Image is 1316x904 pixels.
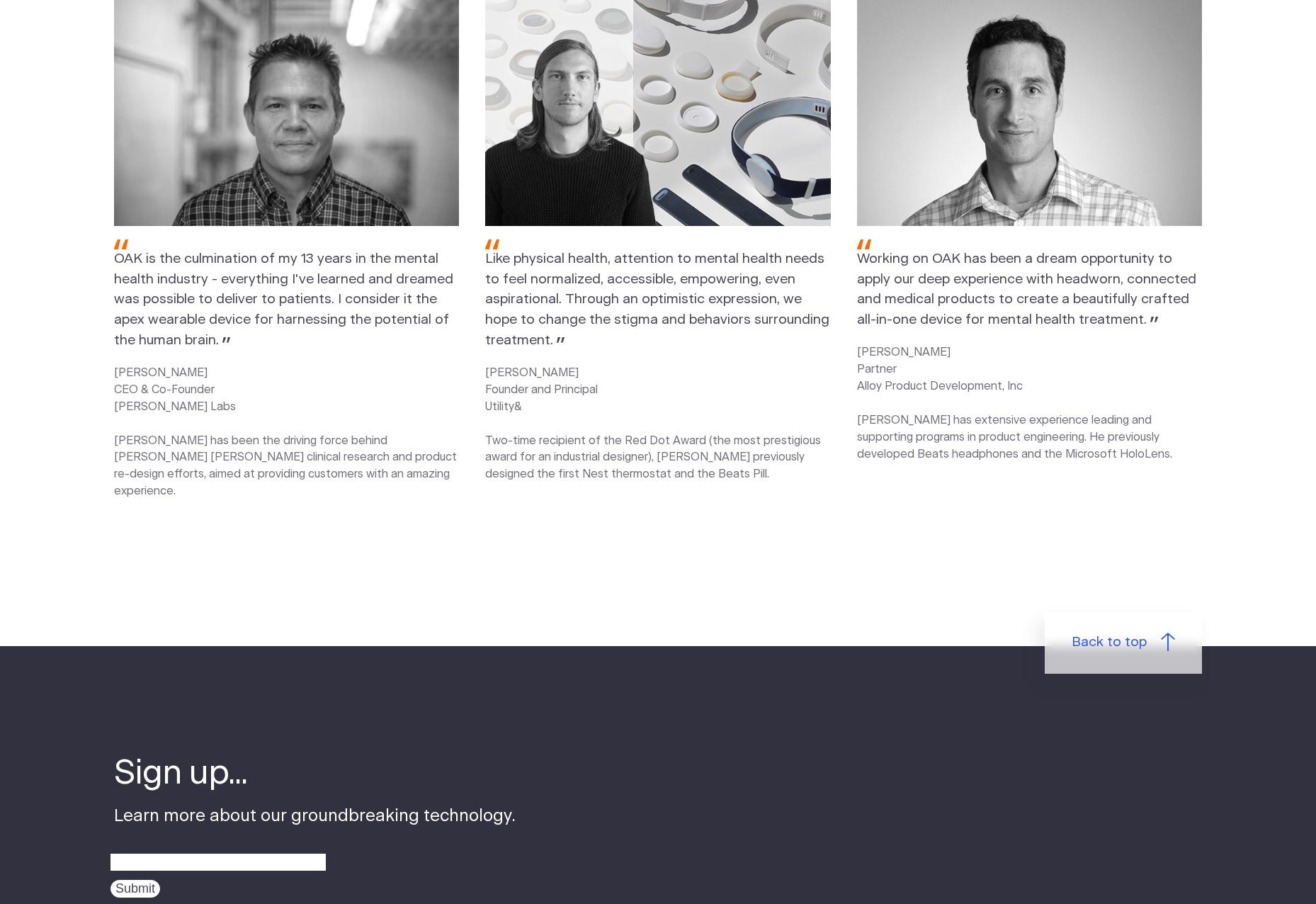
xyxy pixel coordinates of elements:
[114,365,459,500] p: [PERSON_NAME] CEO & Co-Founder [PERSON_NAME] Labs [PERSON_NAME] has been the driving force behind...
[1045,612,1202,673] a: Back to top
[114,752,516,797] h4: Sign up...
[857,344,1202,463] p: [PERSON_NAME] Partner Alloy Product Development, Inc [PERSON_NAME] has extensive experience leadi...
[857,252,1196,327] span: Working on OAK has been a dream opportunity to apply our deep experience with headworn, connected...
[485,252,829,347] span: Like physical health, attention to mental health needs to feel normalized, accessible, empowering...
[1072,633,1147,653] span: Back to top
[110,880,160,898] input: Submit
[485,365,830,483] p: [PERSON_NAME] Founder and Principal Utility& Two-time recipient of the Red Dot Award (the most pr...
[114,252,453,347] span: OAK is the culmination of my 13 years in the mental health industry - everything I've learned and...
